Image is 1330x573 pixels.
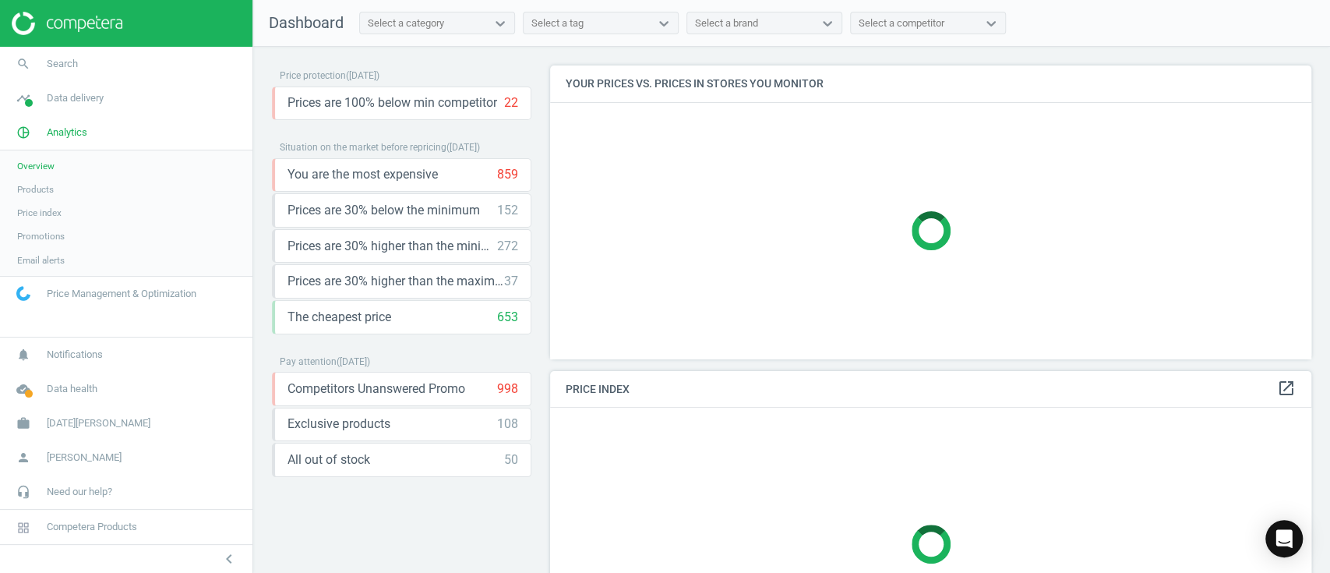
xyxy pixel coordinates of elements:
div: Open Intercom Messenger [1265,520,1303,557]
span: ( [DATE] ) [446,142,480,153]
button: chevron_left [210,549,249,569]
span: Prices are 30% higher than the minimum [288,238,497,255]
span: Price index [17,207,62,219]
i: headset_mic [9,477,38,507]
img: wGWNvw8QSZomAAAAABJRU5ErkJggg== [16,286,30,301]
span: [DATE][PERSON_NAME] [47,416,150,430]
span: Price protection [280,70,346,81]
div: 50 [504,451,518,469]
span: Dashboard [269,13,344,32]
div: 108 [497,416,518,433]
span: Email alerts [17,254,65,267]
div: 653 [497,309,518,326]
span: Search [47,57,78,71]
span: Promotions [17,230,65,242]
span: Prices are 30% higher than the maximal [288,273,504,290]
span: Notifications [47,348,103,362]
div: 22 [504,94,518,111]
i: open_in_new [1277,379,1296,398]
span: ( [DATE] ) [337,356,370,367]
div: Select a tag [531,16,584,30]
span: Analytics [47,126,87,140]
span: Overview [17,160,55,172]
i: search [9,49,38,79]
span: You are the most expensive [288,166,438,183]
span: Price Management & Optimization [47,287,196,301]
i: person [9,443,38,472]
div: 998 [497,380,518,398]
span: Need our help? [47,485,112,499]
div: Select a category [368,16,444,30]
div: 37 [504,273,518,290]
span: Data delivery [47,91,104,105]
span: Prices are 30% below the minimum [288,202,480,219]
span: Pay attention [280,356,337,367]
i: notifications [9,340,38,370]
div: Select a brand [695,16,758,30]
a: open_in_new [1277,379,1296,399]
div: 152 [497,202,518,219]
span: Data health [47,382,97,396]
span: Competitors Unanswered Promo [288,380,465,398]
h4: Your prices vs. prices in stores you monitor [550,65,1311,102]
span: Products [17,183,54,196]
span: All out of stock [288,451,370,469]
span: Competera Products [47,520,137,534]
div: Select a competitor [859,16,944,30]
i: timeline [9,83,38,113]
span: Prices are 100% below min competitor [288,94,497,111]
i: work [9,409,38,438]
span: ( [DATE] ) [346,70,379,81]
i: chevron_left [220,550,238,568]
span: The cheapest price [288,309,391,326]
span: Situation on the market before repricing [280,142,446,153]
span: Exclusive products [288,416,390,433]
span: [PERSON_NAME] [47,451,122,465]
i: pie_chart_outlined [9,118,38,147]
div: 859 [497,166,518,183]
i: cloud_done [9,374,38,404]
div: 272 [497,238,518,255]
h4: Price Index [550,371,1311,408]
img: ajHJNr6hYgQAAAAASUVORK5CYII= [12,12,122,35]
